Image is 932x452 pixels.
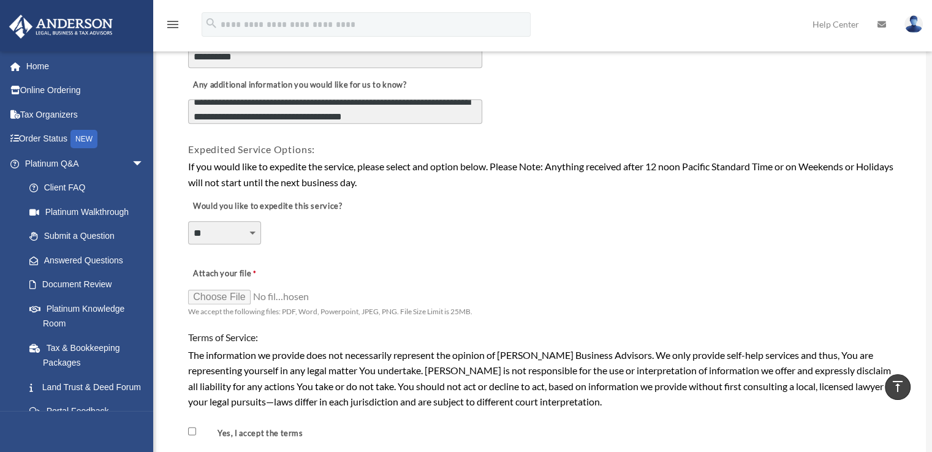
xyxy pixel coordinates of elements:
a: Tax & Bookkeeping Packages [17,336,162,375]
span: arrow_drop_down [132,151,156,176]
a: Online Ordering [9,78,162,103]
img: Anderson Advisors Platinum Portal [6,15,116,39]
h4: Terms of Service: [188,331,894,344]
img: User Pic [904,15,923,33]
label: Yes, I accept the terms [199,428,308,439]
a: Home [9,54,162,78]
a: Order StatusNEW [9,127,162,152]
label: Attach your file [188,265,311,282]
div: The information we provide does not necessarily represent the opinion of [PERSON_NAME] Business A... [188,347,894,410]
a: Platinum Q&Aarrow_drop_down [9,151,162,176]
a: menu [165,21,180,32]
i: search [205,17,218,30]
a: Document Review [17,273,156,297]
div: If you would like to expedite the service, please select and option below. Please Note: Anything ... [188,159,894,190]
label: Would you like to expedite this service? [188,198,345,216]
a: Submit a Question [17,224,162,249]
i: vertical_align_top [890,379,905,394]
i: menu [165,17,180,32]
label: Any additional information you would like for us to know? [188,77,409,94]
span: We accept the following files: PDF, Word, Powerpoint, JPEG, PNG. File Size Limit is 25MB. [188,307,472,316]
a: Answered Questions [17,248,162,273]
div: NEW [70,130,97,148]
a: Client FAQ [17,176,162,200]
a: Platinum Knowledge Room [17,296,162,336]
a: Portal Feedback [17,399,162,424]
span: Expedited Service Options: [188,143,315,155]
a: Platinum Walkthrough [17,200,162,224]
a: Tax Organizers [9,102,162,127]
a: vertical_align_top [885,374,911,400]
a: Land Trust & Deed Forum [17,375,162,399]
